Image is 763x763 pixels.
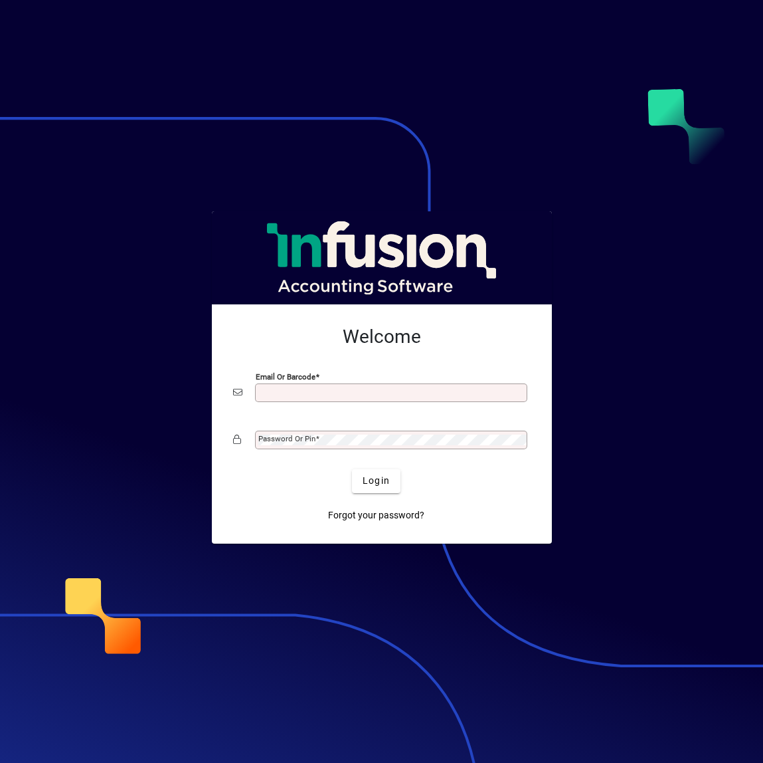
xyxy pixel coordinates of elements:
[256,372,315,381] mat-label: Email or Barcode
[258,434,315,443] mat-label: Password or Pin
[323,504,430,528] a: Forgot your password?
[363,474,390,488] span: Login
[352,469,400,493] button: Login
[233,326,531,348] h2: Welcome
[328,508,424,522] span: Forgot your password?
